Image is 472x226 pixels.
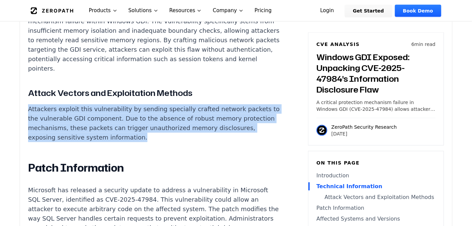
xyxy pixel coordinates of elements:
a: Affected Systems and Versions [316,215,435,223]
h2: Patch Information [28,161,280,175]
a: Book Demo [395,5,441,17]
p: 6 min read [411,41,435,48]
a: Attack Vectors and Exploitation Methods [316,193,435,201]
a: Technical Information [316,182,435,191]
p: [DATE] [331,130,397,137]
a: Patch Information [316,204,435,212]
a: Get Started [345,5,392,17]
p: CVE-2025-47984 is categorized under CWE-693, indicating a protection mechanism failure within Win... [28,7,280,73]
a: Login [312,5,342,17]
img: ZeroPath Security Research [316,125,327,136]
h6: On this page [316,159,435,166]
p: ZeroPath Security Research [331,124,397,130]
h6: CVE Analysis [316,41,360,48]
a: Introduction [316,172,435,180]
p: Attackers exploit this vulnerability by sending specially crafted network packets to the vulnerab... [28,104,280,142]
p: A critical protection mechanism failure in Windows GDI (CVE-2025-47984) allows attackers to remot... [316,99,435,112]
h3: Attack Vectors and Exploitation Methods [28,87,280,99]
h3: Windows GDI Exposed: Unpacking CVE-2025-47984's Information Disclosure Flaw [316,52,435,95]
